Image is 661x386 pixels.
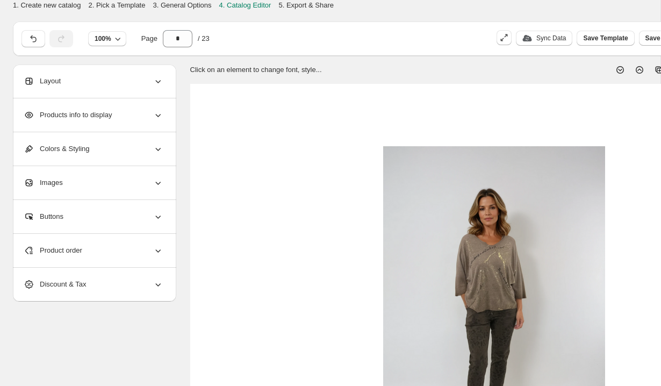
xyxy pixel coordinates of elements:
span: Buttons [24,211,63,222]
span: Page [141,33,157,44]
span: Layout [24,76,61,87]
span: Product order [24,245,82,256]
span: / 23 [198,33,210,44]
button: Save Template [577,31,634,46]
button: 100% [88,31,126,46]
p: Sync Data [536,34,566,42]
span: Colors & Styling [24,144,89,154]
span: 1. Create new catalog [13,1,81,9]
span: Save Template [583,34,628,42]
span: 2. Pick a Template [88,1,145,9]
span: Images [24,177,63,188]
img: update_icon [522,35,532,41]
span: Products info to display [24,110,112,120]
span: 100% [95,34,111,43]
span: Discount & Tax [24,279,86,290]
span: 5. Export & Share [278,1,334,9]
span: 3. General Options [153,1,211,9]
span: 4. Catalog Editor [219,1,271,9]
button: update_iconSync Data [516,31,572,46]
p: Click on an element to change font, style... [190,65,322,75]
